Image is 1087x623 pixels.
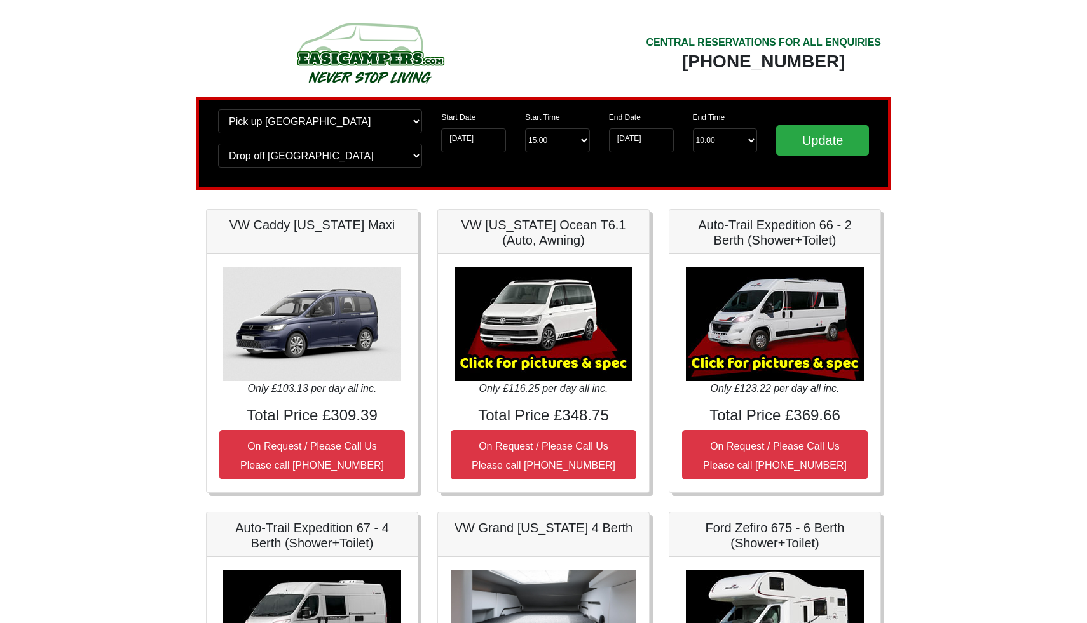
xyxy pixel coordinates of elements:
small: On Request / Please Call Us Please call [PHONE_NUMBER] [240,441,384,471]
h5: Auto-Trail Expedition 66 - 2 Berth (Shower+Toilet) [682,217,868,248]
h4: Total Price £369.66 [682,406,868,425]
small: On Request / Please Call Us Please call [PHONE_NUMBER] [472,441,615,471]
input: Return Date [609,128,674,152]
input: Update [776,125,869,156]
div: [PHONE_NUMBER] [646,50,881,73]
i: Only £103.13 per day all inc. [248,383,377,394]
h4: Total Price £348.75 [451,406,636,425]
label: End Date [609,112,641,123]
label: End Time [693,112,725,123]
button: On Request / Please Call UsPlease call [PHONE_NUMBER] [682,430,868,479]
h5: Auto-Trail Expedition 67 - 4 Berth (Shower+Toilet) [219,520,405,551]
button: On Request / Please Call UsPlease call [PHONE_NUMBER] [451,430,636,479]
h5: Ford Zefiro 675 - 6 Berth (Shower+Toilet) [682,520,868,551]
h5: VW Grand [US_STATE] 4 Berth [451,520,636,535]
h4: Total Price £309.39 [219,406,405,425]
label: Start Time [525,112,560,123]
label: Start Date [441,112,475,123]
h5: VW [US_STATE] Ocean T6.1 (Auto, Awning) [451,217,636,248]
img: VW Caddy California Maxi [223,267,401,381]
i: Only £116.25 per day all inc. [479,383,608,394]
small: On Request / Please Call Us Please call [PHONE_NUMBER] [703,441,847,471]
button: On Request / Please Call UsPlease call [PHONE_NUMBER] [219,430,405,479]
div: CENTRAL RESERVATIONS FOR ALL ENQUIRIES [646,35,881,50]
img: campers-checkout-logo.png [249,18,491,88]
img: Auto-Trail Expedition 66 - 2 Berth (Shower+Toilet) [686,267,864,381]
i: Only £123.22 per day all inc. [711,383,840,394]
h5: VW Caddy [US_STATE] Maxi [219,217,405,232]
input: Start Date [441,128,506,152]
img: VW California Ocean T6.1 (Auto, Awning) [455,267,632,381]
